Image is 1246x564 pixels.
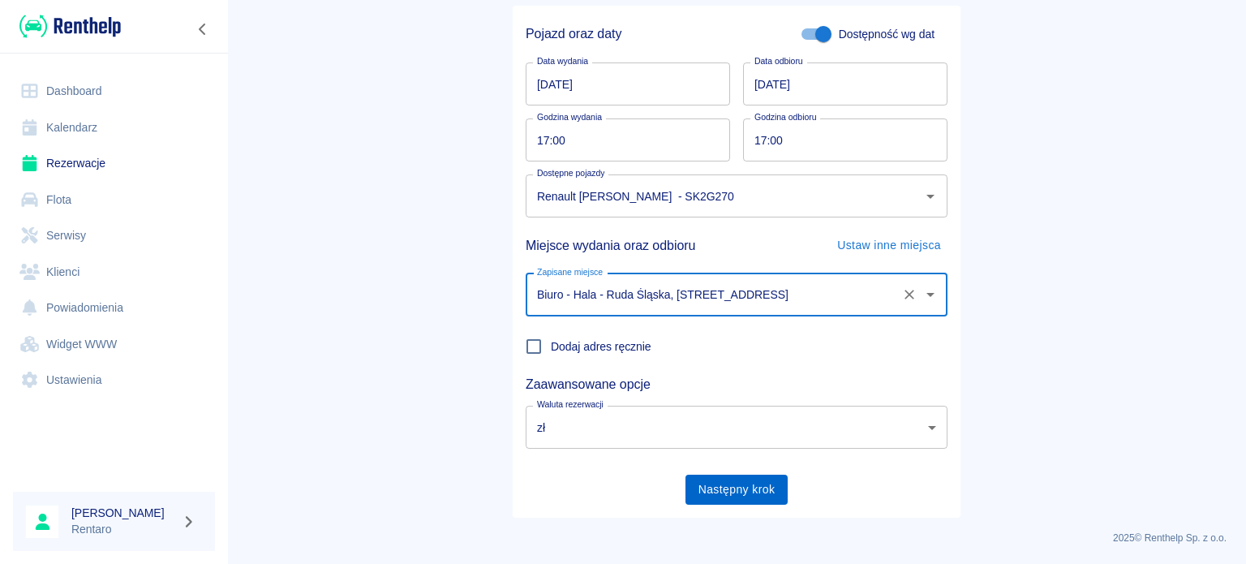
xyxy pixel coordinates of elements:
[551,338,651,355] span: Dodaj adres ręcznie
[13,145,215,182] a: Rezerwacje
[247,531,1227,545] p: 2025 © Renthelp Sp. z o.o.
[71,521,175,538] p: Rentaro
[919,283,942,306] button: Otwórz
[13,13,121,40] a: Renthelp logo
[743,62,947,105] input: DD.MM.YYYY
[71,505,175,521] h6: [PERSON_NAME]
[537,266,603,278] label: Zapisane miejsce
[526,231,695,260] h5: Miejsce wydania oraz odbioru
[13,254,215,291] a: Klienci
[191,19,215,40] button: Zwiń nawigację
[537,398,604,411] label: Waluta rezerwacji
[526,62,730,105] input: DD.MM.YYYY
[685,475,788,505] button: Następny krok
[831,230,947,260] button: Ustaw inne miejsca
[13,110,215,146] a: Kalendarz
[13,73,215,110] a: Dashboard
[526,26,621,42] h5: Pojazd oraz daty
[754,111,817,123] label: Godzina odbioru
[19,13,121,40] img: Renthelp logo
[537,167,604,179] label: Dostępne pojazdy
[526,377,947,393] h5: Zaawansowane opcje
[526,118,719,161] input: hh:mm
[537,55,588,67] label: Data wydania
[13,326,215,363] a: Widget WWW
[839,26,934,43] span: Dostępność wg dat
[743,118,936,161] input: hh:mm
[754,55,803,67] label: Data odbioru
[898,283,921,306] button: Wyczyść
[526,406,947,449] div: zł
[13,362,215,398] a: Ustawienia
[919,185,942,208] button: Otwórz
[13,182,215,218] a: Flota
[537,111,602,123] label: Godzina wydania
[13,217,215,254] a: Serwisy
[13,290,215,326] a: Powiadomienia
